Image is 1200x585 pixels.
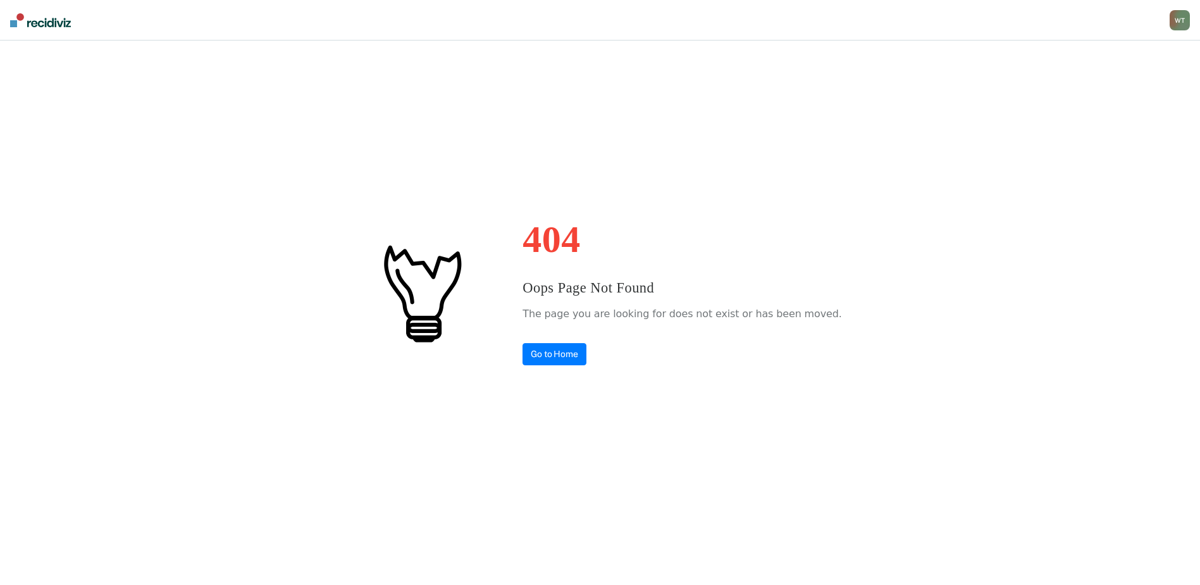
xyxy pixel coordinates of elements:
div: W T [1170,10,1190,30]
img: Recidiviz [10,13,71,27]
button: WT [1170,10,1190,30]
h3: Oops Page Not Found [523,277,841,299]
h1: 404 [523,220,841,258]
a: Go to Home [523,343,586,365]
p: The page you are looking for does not exist or has been moved. [523,305,841,324]
img: # [358,229,485,356]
